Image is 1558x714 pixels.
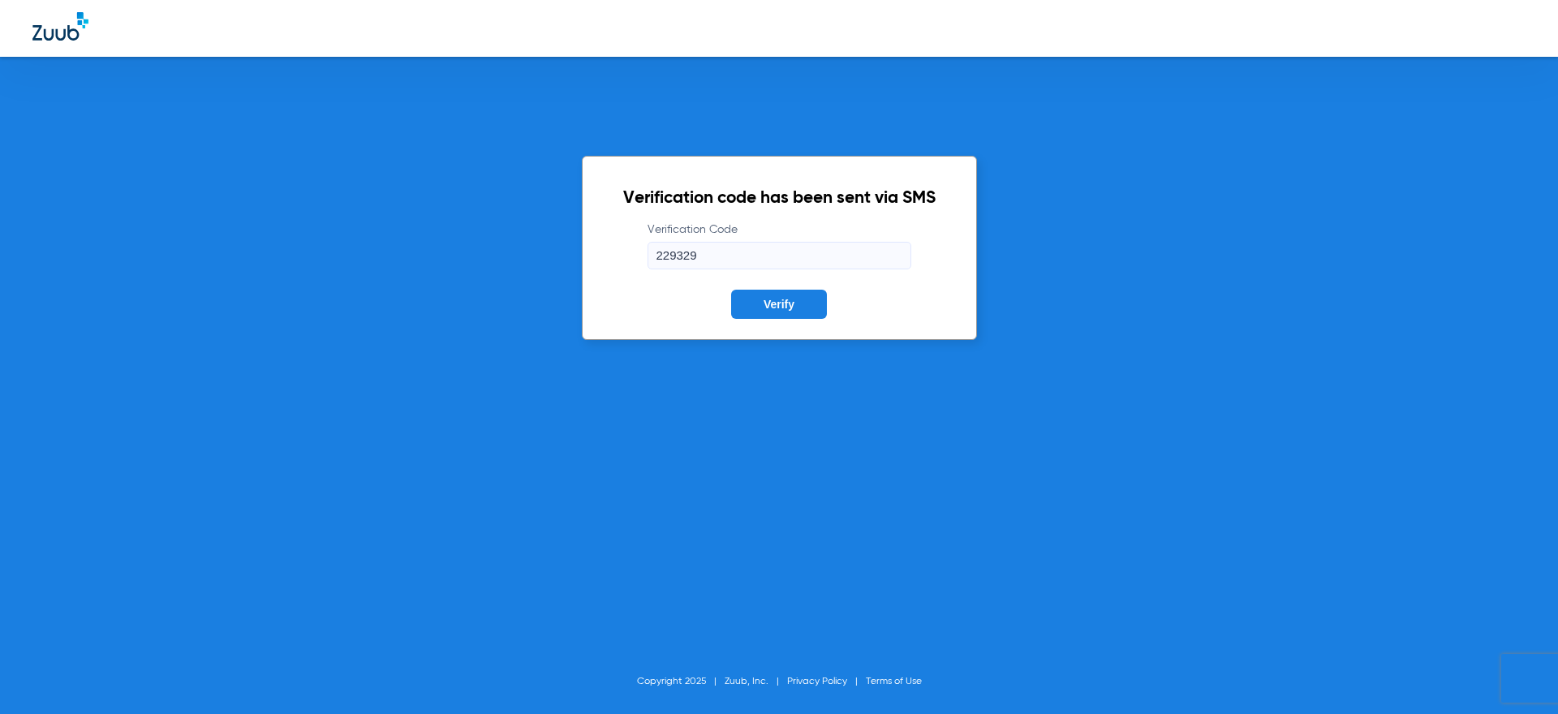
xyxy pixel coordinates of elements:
[866,677,922,686] a: Terms of Use
[648,222,911,269] label: Verification Code
[637,673,725,690] li: Copyright 2025
[1477,636,1558,714] iframe: Chat Widget
[764,298,794,311] span: Verify
[787,677,847,686] a: Privacy Policy
[623,191,936,207] h2: Verification code has been sent via SMS
[648,242,911,269] input: Verification Code
[32,12,88,41] img: Zuub Logo
[731,290,827,319] button: Verify
[725,673,787,690] li: Zuub, Inc.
